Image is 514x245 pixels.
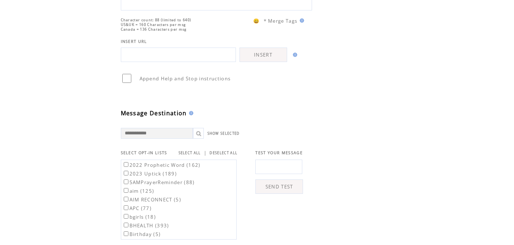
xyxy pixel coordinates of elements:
[122,179,195,186] label: 5AMPrayerReminder (88)
[122,214,156,220] label: bgirls (18)
[124,231,128,236] input: Birthday (5)
[121,18,192,22] span: Character count: 88 (limited to 640)
[121,109,187,117] span: Message Destination
[122,196,181,203] label: AIM RECONNECT (5)
[124,171,128,175] input: 2023 Uptick (189)
[291,53,297,57] img: help.gif
[122,162,201,168] label: 2022 Prophetic Word (162)
[255,179,303,194] a: SEND TEST
[187,111,193,115] img: help.gif
[124,162,128,167] input: 2022 Prophetic Word (162)
[210,151,237,155] a: DESELECT ALL
[122,188,154,194] label: aim (125)
[124,197,128,201] input: AIM RECONNECT (5)
[122,222,169,229] label: BHEALTH (393)
[298,18,304,23] img: help.gif
[121,150,167,155] span: SELECT OPT-IN LISTS
[264,18,298,24] span: * Merge Tags
[204,150,207,156] span: |
[255,150,303,155] span: TEST YOUR MESSAGE
[122,231,161,237] label: Birthday (5)
[124,179,128,184] input: 5AMPrayerReminder (88)
[253,18,260,24] span: 😀
[121,39,147,44] span: INSERT URL
[240,48,287,62] a: INSERT
[179,151,201,155] a: SELECT ALL
[124,188,128,193] input: aim (125)
[121,22,186,27] span: US&UK = 160 Characters per msg
[207,131,240,136] a: SHOW SELECTED
[122,205,152,211] label: APC (77)
[124,205,128,210] input: APC (77)
[121,27,187,32] span: Canada = 136 Characters per msg
[140,75,231,82] span: Append Help and Stop instructions
[124,214,128,219] input: bgirls (18)
[122,170,177,177] label: 2023 Uptick (189)
[124,223,128,227] input: BHEALTH (393)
